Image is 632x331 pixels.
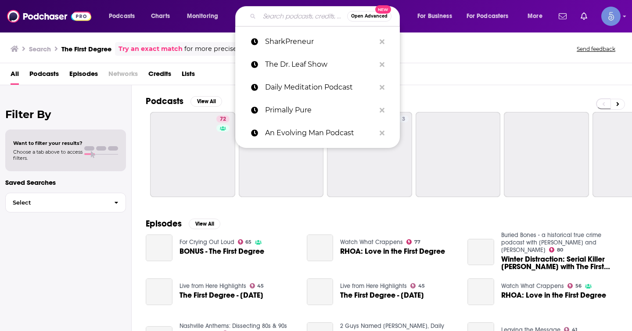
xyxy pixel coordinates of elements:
[29,45,51,53] h3: Search
[501,255,618,270] a: Winter Distraction: Serial Killer Joel Rifkin with The First Degree
[108,67,138,85] span: Networks
[5,178,126,187] p: Saved Searches
[6,200,107,205] span: Select
[244,6,408,26] div: Search podcasts, credits, & more...
[29,67,59,85] a: Podcasts
[414,240,420,244] span: 77
[148,67,171,85] a: Credits
[235,53,400,76] a: The Dr. Leaf Show
[399,115,409,122] a: 3
[216,115,230,122] a: 72
[521,9,553,23] button: open menu
[180,282,246,290] a: Live from Here Highlights
[528,10,542,22] span: More
[601,7,621,26] img: User Profile
[238,239,252,245] a: 65
[418,284,425,288] span: 45
[259,9,347,23] input: Search podcasts, credits, & more...
[145,9,175,23] a: Charts
[265,76,375,99] p: Daily Meditation Podcast
[501,291,606,299] a: RHOA: Love in the First Degree
[265,30,375,53] p: SharkPreneur
[557,248,563,252] span: 80
[180,248,264,255] a: BONUS - The First Degree
[410,283,425,288] a: 45
[7,8,91,25] a: Podchaser - Follow, Share and Rate Podcasts
[61,45,111,53] h3: The First Degree
[340,248,445,255] a: RHOA: Love in the First Degree
[265,99,375,122] p: Primally Pure
[146,218,182,229] h2: Episodes
[340,282,407,290] a: Live from Here Highlights
[13,149,83,161] span: Choose a tab above to access filters.
[235,76,400,99] a: Daily Meditation Podcast
[11,67,19,85] a: All
[180,238,234,246] a: For Crying Out Loud
[340,291,424,299] span: The First Degree - [DATE]
[5,193,126,212] button: Select
[406,239,420,245] a: 77
[150,112,235,197] a: 72
[307,278,334,305] a: The First Degree - March 30, 2019
[146,234,172,261] a: BONUS - The First Degree
[103,9,146,23] button: open menu
[235,30,400,53] a: SharkPreneur
[245,240,251,244] span: 65
[567,283,582,288] a: 56
[555,9,570,24] a: Show notifications dropdown
[575,284,582,288] span: 56
[235,99,400,122] a: Primally Pure
[340,291,424,299] a: The First Degree - March 30, 2019
[375,5,391,14] span: New
[601,7,621,26] button: Show profile menu
[574,45,618,53] button: Send feedback
[265,122,375,144] p: An Evolving Man Podcast
[467,278,494,305] a: RHOA: Love in the First Degree
[109,10,135,22] span: Podcasts
[151,10,170,22] span: Charts
[181,9,230,23] button: open menu
[250,283,264,288] a: 45
[118,44,183,54] a: Try an exact match
[257,284,264,288] span: 45
[549,247,563,252] a: 80
[13,140,83,146] span: Want to filter your results?
[146,218,220,229] a: EpisodesView All
[5,108,126,121] h2: Filter By
[182,67,195,85] a: Lists
[501,255,618,270] span: Winter Distraction: Serial Killer [PERSON_NAME] with The First Degree
[402,115,405,124] span: 3
[501,282,564,290] a: Watch What Crappens
[180,291,263,299] span: The First Degree - [DATE]
[146,96,222,107] a: PodcastsView All
[501,231,601,254] a: Buried Bones - a historical true crime podcast with Kate Winkler Dawson and Paul Holes
[69,67,98,85] a: Episodes
[220,115,226,124] span: 72
[307,234,334,261] a: RHOA: Love in the First Degree
[235,122,400,144] a: An Evolving Man Podcast
[351,14,388,18] span: Open Advanced
[180,291,263,299] a: The First Degree - October 13, 2018
[184,44,260,54] span: for more precise results
[467,239,494,266] a: Winter Distraction: Serial Killer Joel Rifkin with The First Degree
[347,11,391,22] button: Open AdvancedNew
[146,96,183,107] h2: Podcasts
[467,10,509,22] span: For Podcasters
[461,9,521,23] button: open menu
[327,112,412,197] a: 3
[265,53,375,76] p: The Dr. Leaf Show
[189,219,220,229] button: View All
[340,238,403,246] a: Watch What Crappens
[190,96,222,107] button: View All
[187,10,218,22] span: Monitoring
[417,10,452,22] span: For Business
[411,9,463,23] button: open menu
